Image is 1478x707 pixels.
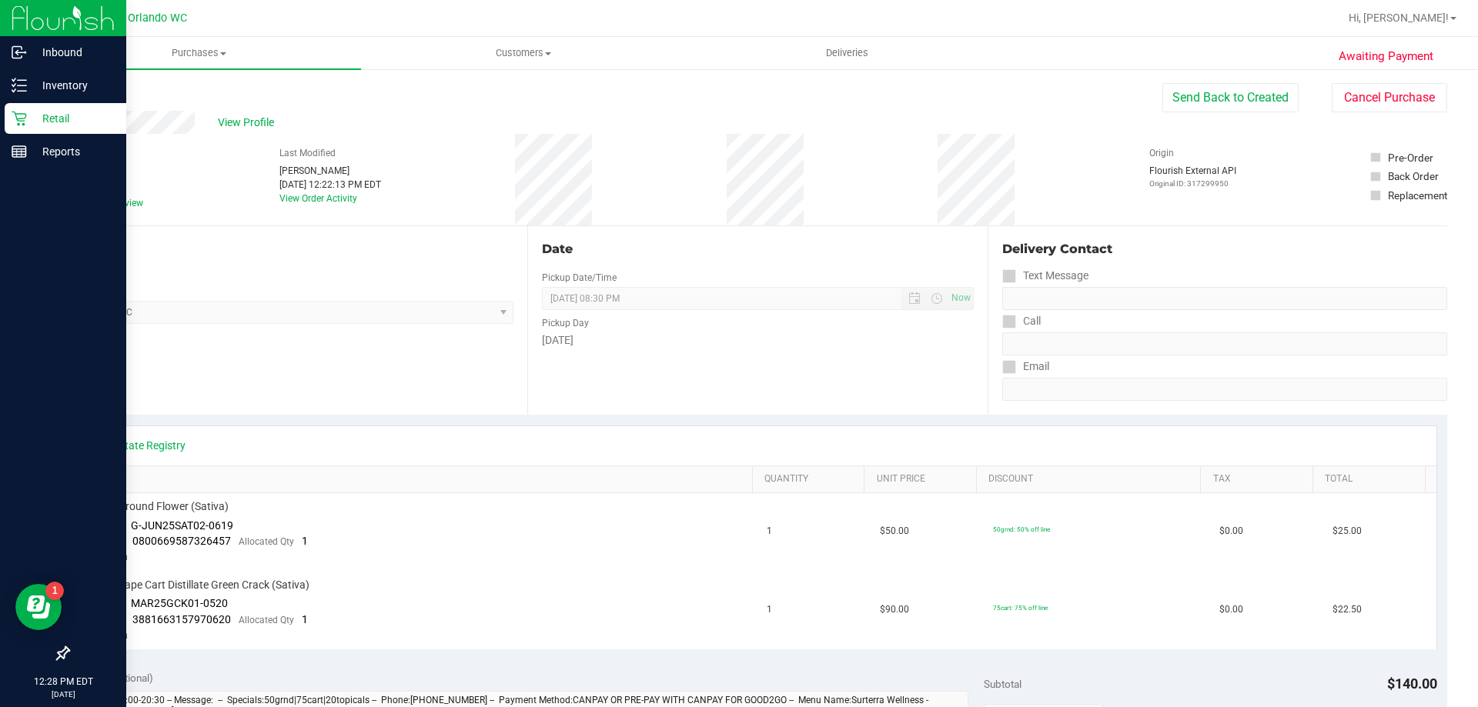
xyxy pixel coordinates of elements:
[767,602,772,617] span: 1
[1325,473,1419,485] a: Total
[1339,48,1433,65] span: Awaiting Payment
[131,597,228,609] span: MAR25GCK01-0520
[12,144,27,159] inline-svg: Reports
[1333,524,1362,539] span: $25.00
[132,535,231,547] span: 0800669587326457
[302,535,308,547] span: 1
[12,111,27,126] inline-svg: Retail
[361,37,685,69] a: Customers
[1002,265,1088,287] label: Text Message
[880,602,909,617] span: $90.00
[362,46,684,60] span: Customers
[877,473,971,485] a: Unit Price
[1213,473,1307,485] a: Tax
[131,519,233,532] span: G-JUN25SAT02-0619
[1219,602,1243,617] span: $0.00
[27,109,119,128] p: Retail
[1388,150,1433,165] div: Pre-Order
[1388,188,1447,203] div: Replacement
[37,37,361,69] a: Purchases
[1149,164,1236,189] div: Flourish External API
[767,524,772,539] span: 1
[993,604,1048,612] span: 75cart: 75% off line
[27,76,119,95] p: Inventory
[218,115,279,131] span: View Profile
[45,582,64,600] iframe: Resource center unread badge
[542,332,973,348] div: [DATE]
[89,578,309,592] span: FT 1g Vape Cart Distillate Green Crack (Sativa)
[239,615,294,625] span: Allocated Qty
[1387,675,1437,692] span: $140.00
[1219,524,1243,539] span: $0.00
[37,46,361,60] span: Purchases
[542,240,973,258] div: Date
[805,46,889,60] span: Deliveries
[542,271,617,285] label: Pickup Date/Time
[1162,83,1299,112] button: Send Back to Created
[27,43,119,62] p: Inbound
[7,675,119,689] p: 12:28 PM EDT
[132,613,231,625] span: 3881663157970620
[68,240,513,258] div: Location
[1002,287,1447,310] input: Format: (999) 999-9999
[1002,355,1049,378] label: Email
[91,473,746,485] a: SKU
[12,78,27,93] inline-svg: Inventory
[279,193,357,204] a: View Order Activity
[27,142,119,161] p: Reports
[93,438,186,453] a: View State Registry
[984,678,1022,690] span: Subtotal
[1149,146,1174,160] label: Origin
[279,164,381,178] div: [PERSON_NAME]
[279,178,381,192] div: [DATE] 12:22:13 PM EDT
[988,473,1195,485] a: Discount
[993,525,1050,533] span: 50grnd: 50% off line
[1349,12,1449,24] span: Hi, [PERSON_NAME]!
[1388,168,1439,184] div: Back Order
[1002,332,1447,355] input: Format: (999) 999-9999
[1002,240,1447,258] div: Delivery Contact
[880,524,909,539] span: $50.00
[279,146,336,160] label: Last Modified
[764,473,858,485] a: Quantity
[89,499,229,514] span: FT 7g Ground Flower (Sativa)
[1332,83,1447,112] button: Cancel Purchase
[12,45,27,60] inline-svg: Inbound
[1333,602,1362,617] span: $22.50
[239,536,294,547] span: Allocated Qty
[15,584,62,630] iframe: Resource center
[685,37,1009,69] a: Deliveries
[302,613,308,625] span: 1
[542,316,589,330] label: Pickup Day
[1002,310,1041,332] label: Call
[1149,178,1236,189] p: Original ID: 317299950
[7,689,119,700] p: [DATE]
[128,12,187,25] span: Orlando WC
